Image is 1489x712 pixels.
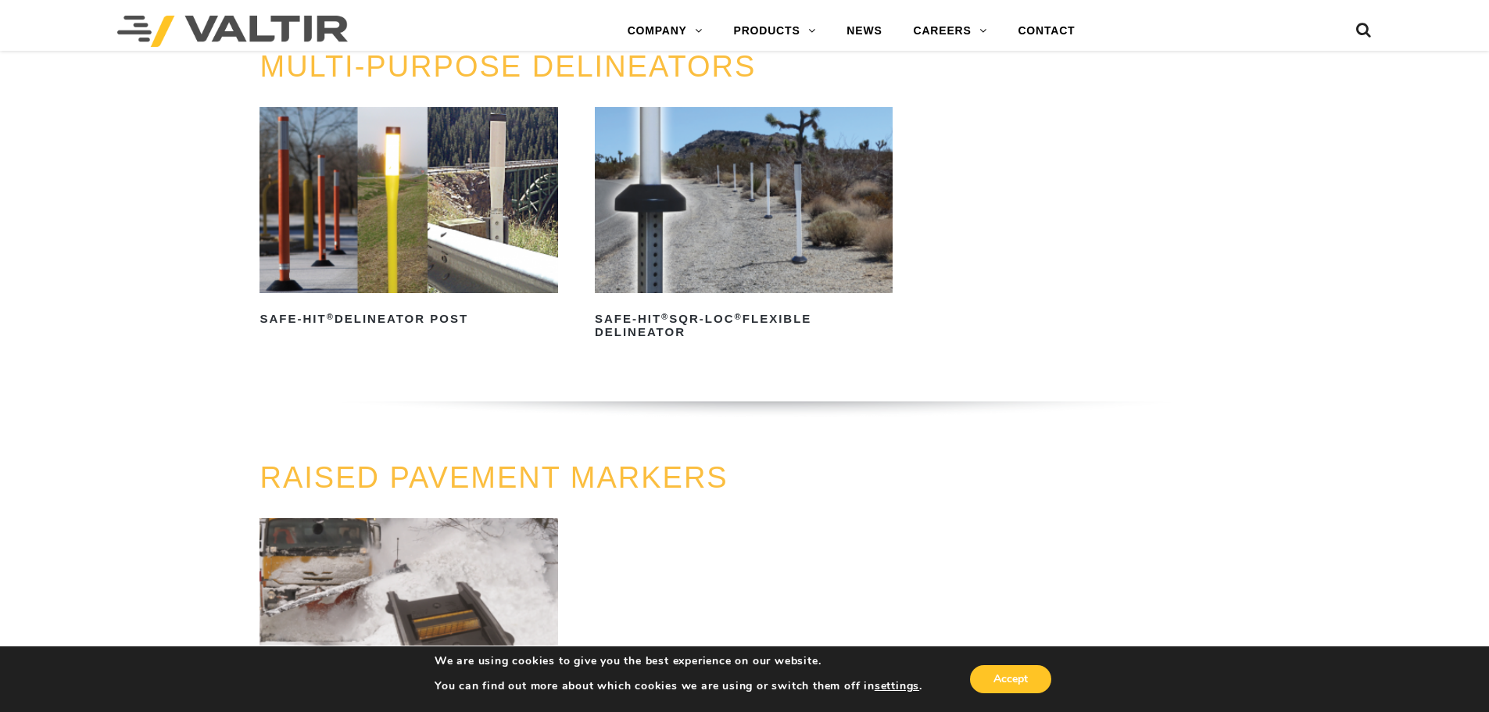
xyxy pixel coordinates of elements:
[718,16,832,47] a: PRODUCTS
[435,654,922,668] p: We are using cookies to give you the best experience on our website.
[117,16,348,47] img: Valtir
[595,107,893,345] a: Safe-Hit®SQR-LOC®Flexible Delineator
[260,307,557,332] h2: Safe-Hit Delineator Post
[260,107,557,332] a: Safe-Hit®Delineator Post
[260,50,756,83] a: MULTI-PURPOSE DELINEATORS
[735,312,743,321] sup: ®
[595,307,893,345] h2: Safe-Hit SQR-LOC Flexible Delineator
[661,312,669,321] sup: ®
[1002,16,1090,47] a: CONTACT
[898,16,1003,47] a: CAREERS
[260,461,728,494] a: RAISED PAVEMENT MARKERS
[327,312,335,321] sup: ®
[612,16,718,47] a: COMPANY
[875,679,919,693] button: settings
[435,679,922,693] p: You can find out more about which cookies we are using or switch them off in .
[970,665,1051,693] button: Accept
[831,16,897,47] a: NEWS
